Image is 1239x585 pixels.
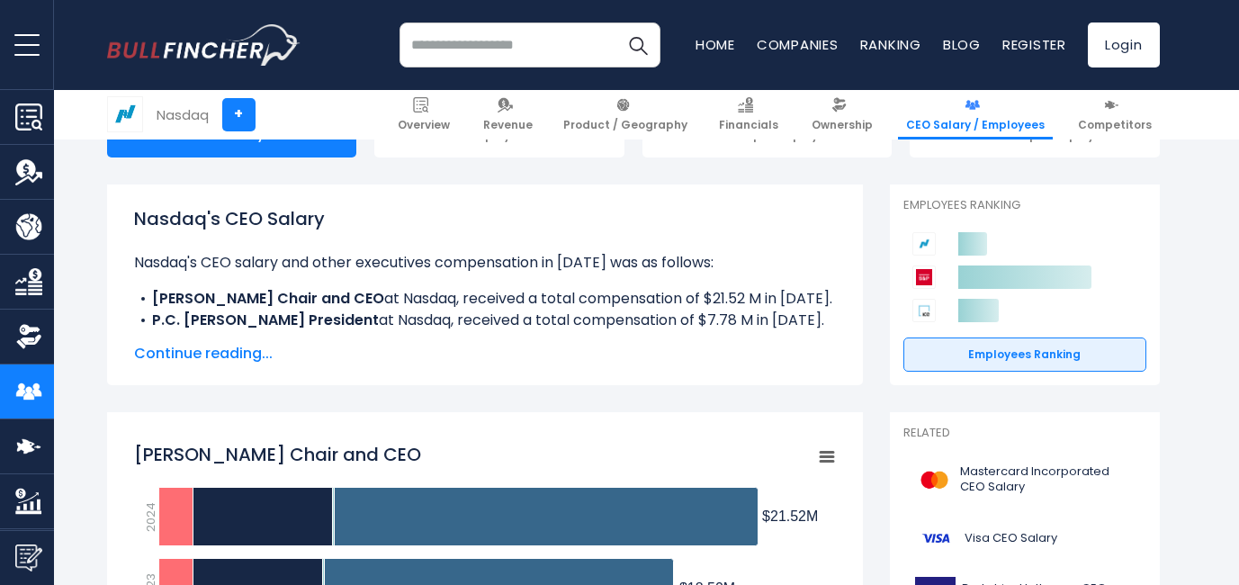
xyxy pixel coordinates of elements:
a: Visa CEO Salary [903,514,1146,563]
span: Product / Geography [563,118,687,132]
a: Ranking [860,35,921,54]
a: Login [1088,22,1160,67]
p: Related [903,426,1146,441]
a: Employees Ranking [903,337,1146,372]
img: Nasdaq competitors logo [912,232,936,256]
img: Ownership [15,323,42,350]
a: + [222,98,256,131]
a: CEO Salary / Employees [898,90,1053,139]
a: Product / Geography [555,90,696,139]
tspan: [PERSON_NAME] Chair and CEO [134,442,421,467]
p: Employees Ranking [903,198,1146,213]
a: Blog [943,35,981,54]
img: MA logo [914,460,955,500]
img: V logo [914,518,959,559]
img: Intercontinental Exchange competitors logo [912,299,936,322]
a: Competitors [1070,90,1160,139]
tspan: $21.52M [762,508,818,524]
a: Companies [757,35,839,54]
a: Mastercard Incorporated CEO Salary [903,455,1146,505]
p: Nasdaq's CEO salary and other executives compensation in [DATE] was as follows: [134,252,836,274]
a: Financials [711,90,786,139]
a: Register [1002,35,1066,54]
span: Mastercard Incorporated CEO Salary [960,464,1136,495]
img: S&P Global competitors logo [912,265,936,289]
button: Search [615,22,660,67]
b: [PERSON_NAME] Chair and CEO [152,288,384,309]
span: Continue reading... [134,343,836,364]
span: Financials [719,118,778,132]
img: NDAQ logo [108,97,142,131]
li: at Nasdaq, received a total compensation of $7.78 M in [DATE]. [134,310,836,331]
b: P.C. [PERSON_NAME] President [152,310,379,330]
a: Go to homepage [107,24,301,66]
text: 2024 [142,502,159,532]
span: Competitors [1078,118,1152,132]
span: Revenue [483,118,533,132]
img: bullfincher logo [107,24,301,66]
span: CEO Salary / Employees [906,118,1045,132]
div: Nasdaq [157,104,209,125]
a: Overview [390,90,458,139]
span: Ownership [812,118,873,132]
span: Overview [398,118,450,132]
a: Ownership [804,90,881,139]
span: Visa CEO Salary [965,531,1057,546]
li: at Nasdaq, received a total compensation of $21.52 M in [DATE]. [134,288,836,310]
h1: Nasdaq's CEO Salary [134,205,836,232]
a: Home [696,35,735,54]
a: Revenue [475,90,541,139]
